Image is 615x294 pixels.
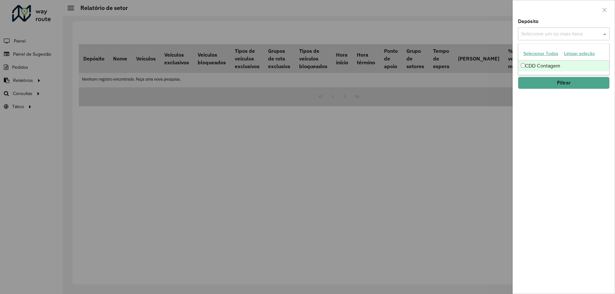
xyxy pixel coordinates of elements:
[521,49,561,59] button: Selecionar Todos
[518,60,609,71] div: CDD Contagem
[518,77,610,89] button: Filtrar
[518,44,610,75] ng-dropdown-panel: Options list
[561,49,598,59] button: Limpar seleção
[518,18,538,25] label: Depósito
